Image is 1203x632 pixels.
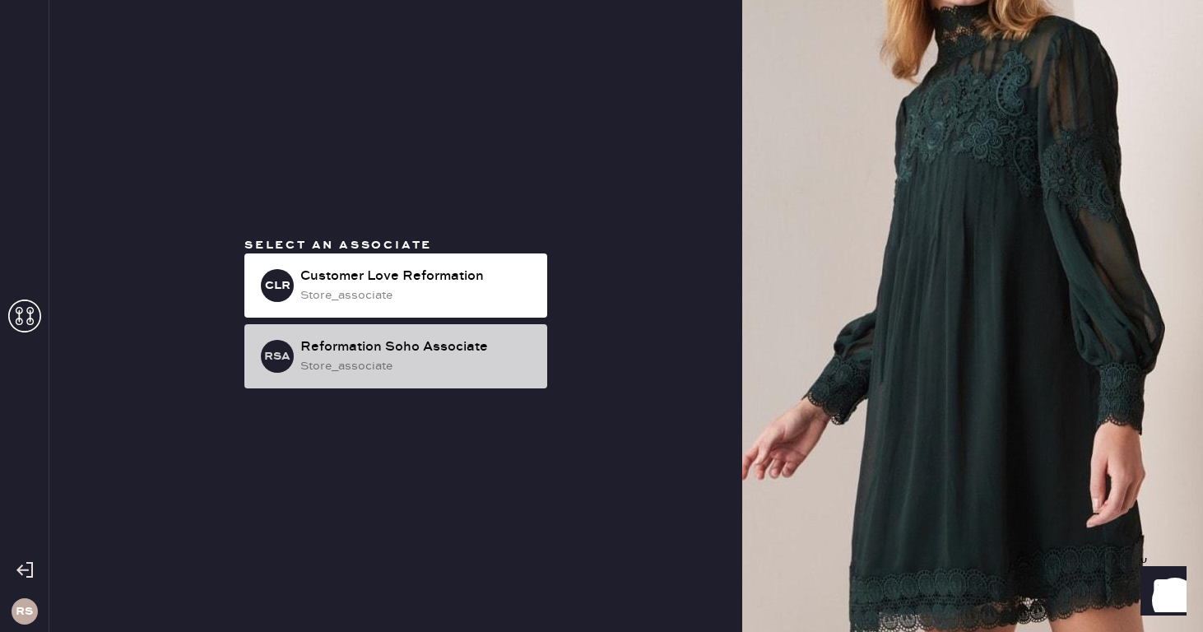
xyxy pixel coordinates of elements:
[300,267,534,286] div: Customer Love Reformation
[300,286,534,304] div: store_associate
[1125,558,1196,629] iframe: Front Chat
[265,280,290,291] h3: CLR
[264,351,290,362] h3: RSA
[300,337,534,357] div: Reformation Soho Associate
[16,606,33,617] h3: RS
[300,357,534,375] div: store_associate
[244,238,432,253] span: Select an associate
